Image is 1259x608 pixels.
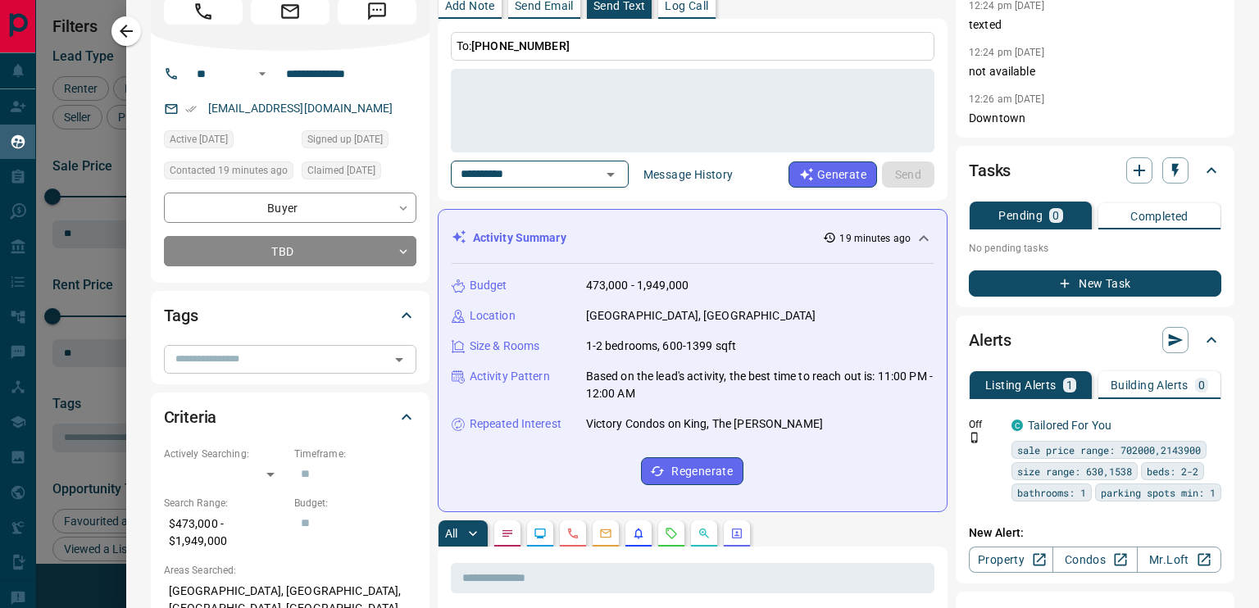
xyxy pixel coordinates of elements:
p: Activity Pattern [470,368,550,385]
h2: Tags [164,302,198,329]
p: Pending [998,210,1043,221]
span: Signed up [DATE] [307,131,383,147]
p: Listing Alerts [985,379,1057,391]
p: Building Alerts [1111,379,1189,391]
p: New Alert: [969,524,1221,542]
p: Activity Summary [473,229,566,247]
span: parking spots min: 1 [1101,484,1216,501]
svg: Lead Browsing Activity [534,527,547,540]
p: 0 [1052,210,1059,221]
svg: Calls [566,527,580,540]
div: Alerts [969,320,1221,360]
svg: Listing Alerts [632,527,645,540]
p: Budget: [294,496,416,510]
svg: Opportunities [698,527,711,540]
span: bathrooms: 1 [1017,484,1086,501]
button: Message History [634,161,743,188]
p: Completed [1130,211,1189,222]
p: Actively Searching: [164,447,286,461]
a: Mr.Loft [1137,547,1221,573]
a: Condos [1052,547,1137,573]
svg: Emails [599,527,612,540]
svg: Push Notification Only [969,432,980,443]
p: Victory Condos on King, The [PERSON_NAME] [586,415,823,433]
p: 0 [1198,379,1205,391]
div: Mon Aug 18 2025 [164,161,293,184]
h2: Alerts [969,327,1011,353]
div: Wed Jun 11 2025 [302,130,416,153]
p: 1-2 bedrooms, 600-1399 sqft [586,338,737,355]
p: Based on the lead's activity, the best time to reach out is: 11:00 PM - 12:00 AM [586,368,934,402]
p: 473,000 - 1,949,000 [586,277,689,294]
p: Budget [470,277,507,294]
p: 1 [1066,379,1073,391]
span: [PHONE_NUMBER] [471,39,570,52]
p: All [445,528,458,539]
p: $473,000 - $1,949,000 [164,510,286,555]
svg: Notes [501,527,514,540]
div: Buyer [164,193,416,223]
button: Open [599,163,622,186]
div: Tags [164,296,416,335]
svg: Requests [665,527,678,540]
h2: Criteria [164,404,217,430]
p: Areas Searched: [164,563,416,578]
p: Repeated Interest [470,415,561,433]
button: Regenerate [641,457,743,485]
p: No pending tasks [969,236,1221,261]
p: Location [470,307,516,324]
a: Property [969,547,1053,573]
div: TBD [164,236,416,266]
span: sale price range: 702000,2143900 [1017,442,1201,458]
div: Tasks [969,151,1221,190]
button: Generate [789,161,877,188]
p: 12:24 pm [DATE] [969,47,1044,58]
svg: Email Verified [185,103,197,115]
p: Off [969,417,1002,432]
p: 12:26 am [DATE] [969,93,1044,105]
button: New Task [969,270,1221,297]
a: [EMAIL_ADDRESS][DOMAIN_NAME] [208,102,393,115]
p: Size & Rooms [470,338,540,355]
p: Timeframe: [294,447,416,461]
button: Open [252,64,272,84]
p: not available [969,63,1221,80]
span: Active [DATE] [170,131,228,147]
a: Tailored For You [1028,419,1111,432]
h2: Tasks [969,157,1011,184]
svg: Agent Actions [730,527,743,540]
div: Mon Aug 11 2025 [302,161,416,184]
div: Activity Summary19 minutes ago [452,223,934,253]
p: 19 minutes ago [839,231,911,246]
div: condos.ca [1011,420,1023,431]
span: beds: 2-2 [1147,463,1198,479]
p: Search Range: [164,496,286,510]
p: Downtown [969,110,1221,127]
span: Claimed [DATE] [307,162,375,179]
span: size range: 630,1538 [1017,463,1132,479]
button: Open [388,348,411,371]
span: Contacted 19 minutes ago [170,162,288,179]
p: [GEOGRAPHIC_DATA], [GEOGRAPHIC_DATA] [586,307,816,324]
p: texted [969,16,1221,34]
div: Mon Aug 11 2025 [164,130,293,153]
p: To: [451,32,934,61]
div: Criteria [164,397,416,437]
